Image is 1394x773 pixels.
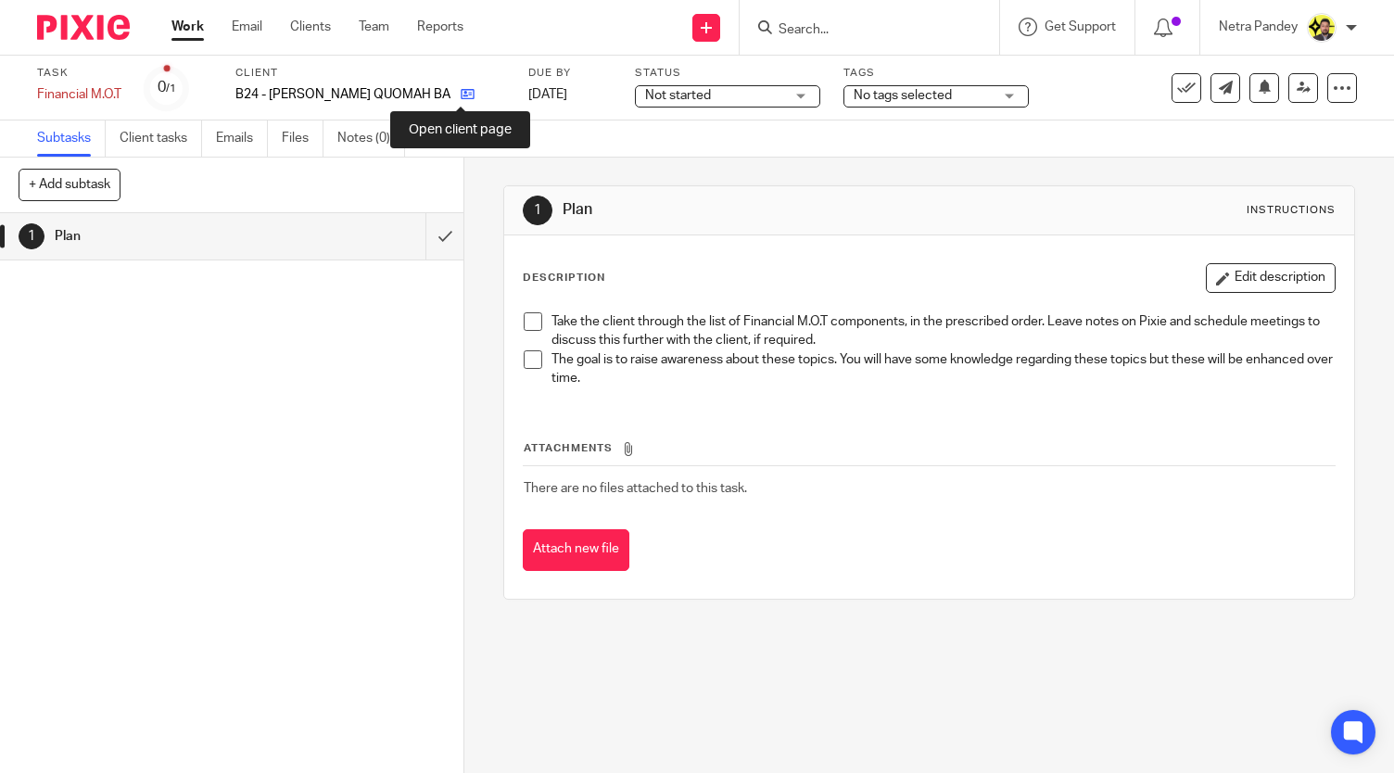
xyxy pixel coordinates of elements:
[563,200,969,220] h1: Plan
[158,77,176,98] div: 0
[166,83,176,94] small: /1
[528,66,612,81] label: Due by
[37,66,121,81] label: Task
[216,120,268,157] a: Emails
[1206,263,1336,293] button: Edit description
[290,18,331,36] a: Clients
[337,120,405,157] a: Notes (0)
[37,85,121,104] div: Financial M.O.T
[55,222,290,250] h1: Plan
[232,18,262,36] a: Email
[843,66,1029,81] label: Tags
[523,271,605,285] p: Description
[523,529,629,571] button: Attach new file
[1247,203,1336,218] div: Instructions
[1219,18,1298,36] p: Netra Pandey
[524,482,747,495] span: There are no files attached to this task.
[37,120,106,157] a: Subtasks
[19,169,120,200] button: + Add subtask
[854,89,952,102] span: No tags selected
[645,89,711,102] span: Not started
[524,443,613,453] span: Attachments
[551,312,1335,350] p: Take the client through the list of Financial M.O.T components, in the prescribed order. Leave no...
[359,18,389,36] a: Team
[523,196,552,225] div: 1
[19,223,44,249] div: 1
[419,120,490,157] a: Audit logs
[120,120,202,157] a: Client tasks
[777,22,944,39] input: Search
[1307,13,1337,43] img: Netra-New-Starbridge-Yellow.jpg
[417,18,463,36] a: Reports
[282,120,323,157] a: Files
[37,15,130,40] img: Pixie
[235,85,451,104] p: B24 - [PERSON_NAME] QUOMAH BALEBA
[635,66,820,81] label: Status
[551,350,1335,388] p: The goal is to raise awareness about these topics. You will have some knowledge regarding these t...
[1045,20,1116,33] span: Get Support
[528,88,567,101] span: [DATE]
[235,66,505,81] label: Client
[171,18,204,36] a: Work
